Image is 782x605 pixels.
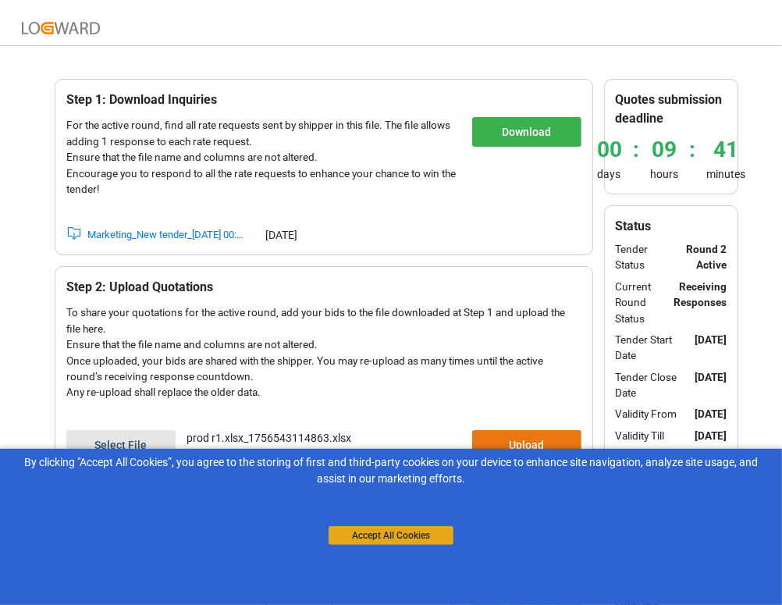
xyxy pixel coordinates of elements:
div: : [689,133,695,183]
div: [DATE] [265,227,297,244]
div: Step 2: Upload Quotations​ [66,278,581,297]
a: prod r1.xlsx_1756543114863.xlsx [187,432,351,444]
button: Select File [66,430,176,460]
div: Round 2 Active [667,241,727,273]
div: [DATE] [695,428,727,443]
div: [DATE] [695,369,727,401]
div: Tender Start Date [616,332,695,364]
div: By clicking "Accept All Cookies”, you agree to the storing of first and third-party cookies on yo... [11,454,771,487]
div: 09 [650,133,678,166]
div: Quotes submission deadline [616,91,727,128]
div: [DATE] [695,406,727,422]
div: [DATE] [695,332,727,364]
div: Status [616,217,727,236]
img: Logward_new_orange.png [22,22,100,34]
a: Marketing_New tender_[DATE] 00:00:00-2026-08-29 00:00:00 [66,227,243,244]
div: Validity Till [616,428,665,443]
div: Marketing_New tender_[DATE] 00:00:00-2026-08-29 00:00:00 [87,227,243,243]
div: hours [650,166,678,183]
button: Download [472,117,581,147]
div: Tender Status [616,241,668,273]
div: For the active round, find all rate requests sent by shipper in this file. The file allows adding... [66,117,472,208]
div: Tender Close Date [616,369,695,401]
div: Current Round Status [616,279,671,326]
div: Validity From [616,406,677,422]
div: minutes [706,166,745,183]
button: Upload [472,430,581,460]
div: 41 [706,133,745,166]
div: 00 [597,133,622,166]
div: Receiving Responses [670,279,727,326]
div: To share your quotations for the active round, add your bids to the file downloaded at Step 1 and... [66,304,581,411]
button: Accept All Cookies [329,526,453,545]
div: days [597,166,622,183]
div: Step 1: Download Inquiries [66,91,581,109]
div: : [633,133,639,183]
